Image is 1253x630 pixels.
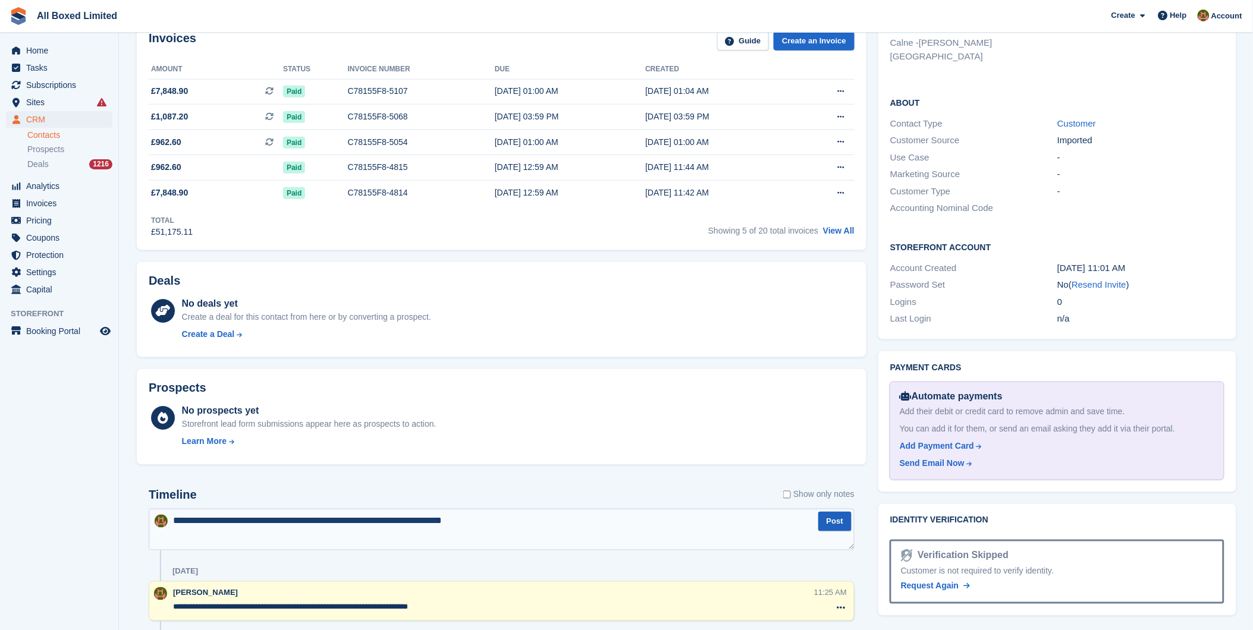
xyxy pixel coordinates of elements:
[495,161,645,174] div: [DATE] 12:59 AM
[1170,10,1187,21] span: Help
[182,436,436,448] a: Learn More
[182,418,436,431] div: Storefront lead form submissions appear here as prospects to action.
[1211,10,1242,22] span: Account
[154,587,167,600] img: Sharon Hawkins
[890,262,1057,275] div: Account Created
[26,111,98,128] span: CRM
[1111,10,1135,21] span: Create
[27,159,49,170] span: Deals
[182,404,436,418] div: No prospects yet
[901,565,1213,578] div: Customer is not required to verify identity.
[495,111,645,123] div: [DATE] 03:59 PM
[890,201,1057,215] div: Accounting Nominal Code
[6,212,112,229] a: menu
[11,308,118,320] span: Storefront
[708,226,818,235] span: Showing 5 of 20 total invoices
[32,6,122,26] a: All Boxed Limited
[6,195,112,212] a: menu
[901,549,913,562] img: Identity Verification Ready
[26,212,98,229] span: Pricing
[6,229,112,246] a: menu
[27,158,112,171] a: Deals 1216
[172,567,198,577] div: [DATE]
[1198,10,1210,21] img: Sharon Hawkins
[900,440,974,453] div: Add Payment Card
[97,97,106,107] i: Smart entry sync failures have occurred
[182,436,227,448] div: Learn More
[348,187,495,199] div: C78155F8-4814
[151,187,188,199] span: £7,848.90
[900,458,965,470] div: Send Email Now
[283,111,305,123] span: Paid
[283,187,305,199] span: Paid
[645,85,796,97] div: [DATE] 01:04 AM
[149,31,196,51] h2: Invoices
[890,278,1057,292] div: Password Set
[645,161,796,174] div: [DATE] 11:44 AM
[26,281,98,298] span: Capital
[1057,312,1224,326] div: n/a
[6,323,112,339] a: menu
[10,7,27,25] img: stora-icon-8386f47178a22dfd0bd8f6a31ec36ba5ce8667c1dd55bd0f319d3a0aa187defe.svg
[823,226,855,235] a: View All
[26,94,98,111] span: Sites
[26,323,98,339] span: Booking Portal
[890,36,1057,63] li: Calne -[PERSON_NAME][GEOGRAPHIC_DATA]
[1057,262,1224,275] div: [DATE] 11:01 AM
[348,161,495,174] div: C78155F8-4815
[283,137,305,149] span: Paid
[890,516,1224,525] h2: Identity verification
[348,111,495,123] div: C78155F8-5068
[182,328,235,341] div: Create a Deal
[1069,279,1129,289] span: ( )
[26,264,98,281] span: Settings
[26,195,98,212] span: Invoices
[645,60,796,79] th: Created
[1072,279,1126,289] a: Resend Invite
[6,247,112,263] a: menu
[495,60,645,79] th: Due
[890,96,1224,108] h2: About
[6,281,112,298] a: menu
[913,549,1009,563] div: Verification Skipped
[900,406,1214,418] div: Add their debit or credit card to remove admin and save time.
[149,489,197,502] h2: Timeline
[26,178,98,194] span: Analytics
[890,185,1057,199] div: Customer Type
[890,312,1057,326] div: Last Login
[890,295,1057,309] div: Logins
[173,588,238,597] span: [PERSON_NAME]
[774,31,855,51] a: Create an Invoice
[149,381,206,395] h2: Prospects
[283,162,305,174] span: Paid
[6,111,112,128] a: menu
[495,136,645,149] div: [DATE] 01:00 AM
[890,168,1057,181] div: Marketing Source
[901,581,959,591] span: Request Again
[814,587,847,598] div: 11:25 AM
[890,241,1224,253] h2: Storefront Account
[155,515,168,528] img: Sharon Hawkins
[890,151,1057,165] div: Use Case
[283,60,348,79] th: Status
[645,136,796,149] div: [DATE] 01:00 AM
[151,85,188,97] span: £7,848.90
[149,274,180,288] h2: Deals
[717,31,770,51] a: Guide
[151,111,188,123] span: £1,087.20
[182,328,431,341] a: Create a Deal
[890,117,1057,131] div: Contact Type
[348,136,495,149] div: C78155F8-5054
[900,440,1210,453] a: Add Payment Card
[1057,185,1224,199] div: -
[1057,151,1224,165] div: -
[27,143,112,156] a: Prospects
[818,512,852,531] button: Post
[89,159,112,169] div: 1216
[98,324,112,338] a: Preview store
[26,59,98,76] span: Tasks
[182,311,431,323] div: Create a deal for this contact from here or by converting a prospect.
[151,161,181,174] span: £962.60
[348,60,495,79] th: Invoice number
[151,215,193,226] div: Total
